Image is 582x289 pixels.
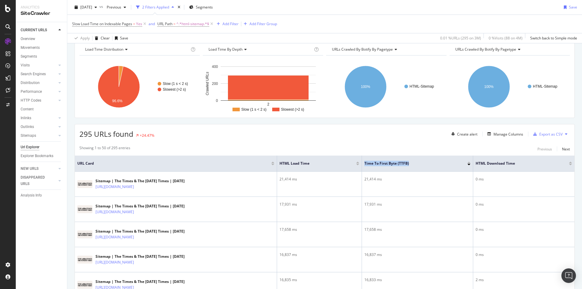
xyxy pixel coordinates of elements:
[410,84,434,89] text: HTML-Sitemap
[561,268,576,283] div: Open Intercom Messenger
[99,4,104,9] span: vs
[21,89,42,95] div: Performance
[476,161,560,166] span: HTML Download Time
[21,144,39,150] div: Url Explorer
[173,21,176,26] span: =
[476,227,572,232] div: 0 ms
[493,132,523,137] div: Manage Columns
[149,21,155,27] button: and
[21,124,34,130] div: Outlinks
[21,71,46,77] div: Search Engines
[163,87,186,92] text: Slowest (>2 s)
[95,203,185,209] div: Sitemap | The Times & The [DATE] Times | [DATE]
[21,80,57,86] a: Distribution
[80,35,90,41] div: Apply
[21,144,63,150] a: Url Explorer
[530,35,577,41] div: Switch back to Simple mode
[21,27,47,33] div: CURRENT URLS
[95,184,134,190] a: [URL][DOMAIN_NAME]
[21,27,57,33] a: CURRENT URLS
[326,60,445,113] svg: A chart.
[77,281,92,289] img: main image
[95,234,134,240] a: [URL][DOMAIN_NAME]
[476,176,572,182] div: 0 ms
[95,279,185,284] div: Sitemap | The Times & The [DATE] Times | [DATE]
[163,82,188,86] text: Slow (1 s < 2 s)
[476,277,572,283] div: 2 ms
[279,227,359,232] div: 17,658 ms
[77,161,270,166] span: URL Card
[562,145,570,153] button: Next
[77,230,92,238] img: main image
[21,53,37,60] div: Segments
[72,2,99,12] button: [DATE]
[364,161,458,166] span: Time To First Byte (TTFB)
[176,20,209,28] span: ^.*html-sitemap.*$
[101,35,110,41] div: Clear
[539,132,563,137] div: Export as CSV
[455,47,516,52] span: URLs Crawled By Botify By pagetype
[279,176,359,182] div: 21,414 ms
[21,124,57,130] a: Outlinks
[21,36,63,42] a: Overview
[72,33,90,43] button: Apply
[95,209,134,215] a: [URL][DOMAIN_NAME]
[21,45,40,51] div: Movements
[157,21,172,26] span: URL Path
[21,174,57,187] a: DISAPPEARED URLS
[361,85,370,89] text: 100%
[21,153,53,159] div: Explorer Bookmarks
[364,202,470,207] div: 17,931 ms
[533,84,557,89] text: HTML-Sitemap
[203,60,322,113] div: A chart.
[332,47,393,52] span: URLs Crawled By Botify By pagetype
[212,65,218,69] text: 400
[561,2,577,12] button: Save
[84,45,189,54] h4: Load Time Distribution
[77,205,92,213] img: main image
[531,129,563,139] button: Export as CSV
[454,45,564,54] h4: URLs Crawled By Botify By pagetype
[450,60,569,113] svg: A chart.
[364,227,470,232] div: 17,658 ms
[279,252,359,257] div: 16,837 ms
[79,60,199,113] svg: A chart.
[457,132,477,137] div: Create alert
[364,252,470,257] div: 16,837 ms
[21,62,57,69] a: Visits
[489,35,523,41] div: 0 % Visits ( 88 on 4M )
[207,45,313,54] h4: Load Time Performance by Depth
[77,180,92,188] img: main image
[209,47,242,52] span: Load Time by Depth
[21,174,51,187] div: DISAPPEARED URLS
[140,133,154,138] div: +24.47%
[279,277,359,283] div: 16,835 ms
[21,80,40,86] div: Distribution
[21,89,57,95] a: Performance
[562,146,570,152] div: Next
[21,97,41,104] div: HTTP Codes
[104,2,129,12] button: Previous
[21,62,30,69] div: Visits
[95,254,185,259] div: Sitemap | The Times & The [DATE] Times | [DATE]
[77,256,92,264] img: main image
[21,5,62,10] div: Analytics
[222,21,239,26] div: Add Filter
[21,192,63,199] a: Analysis Info
[21,10,62,17] div: SiteCrawler
[142,5,169,10] div: 2 Filters Applied
[21,106,63,113] a: Content
[476,202,572,207] div: 0 ms
[79,145,130,153] div: Showing 1 to 50 of 295 entries
[149,21,155,26] div: and
[21,153,63,159] a: Explorer Bookmarks
[196,5,213,10] span: Segments
[134,2,176,12] button: 2 Filters Applied
[176,4,182,10] div: times
[214,20,239,28] button: Add Filter
[484,85,494,89] text: 100%
[21,166,38,172] div: NEW URLS
[331,45,441,54] h4: URLs Crawled By Botify By pagetype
